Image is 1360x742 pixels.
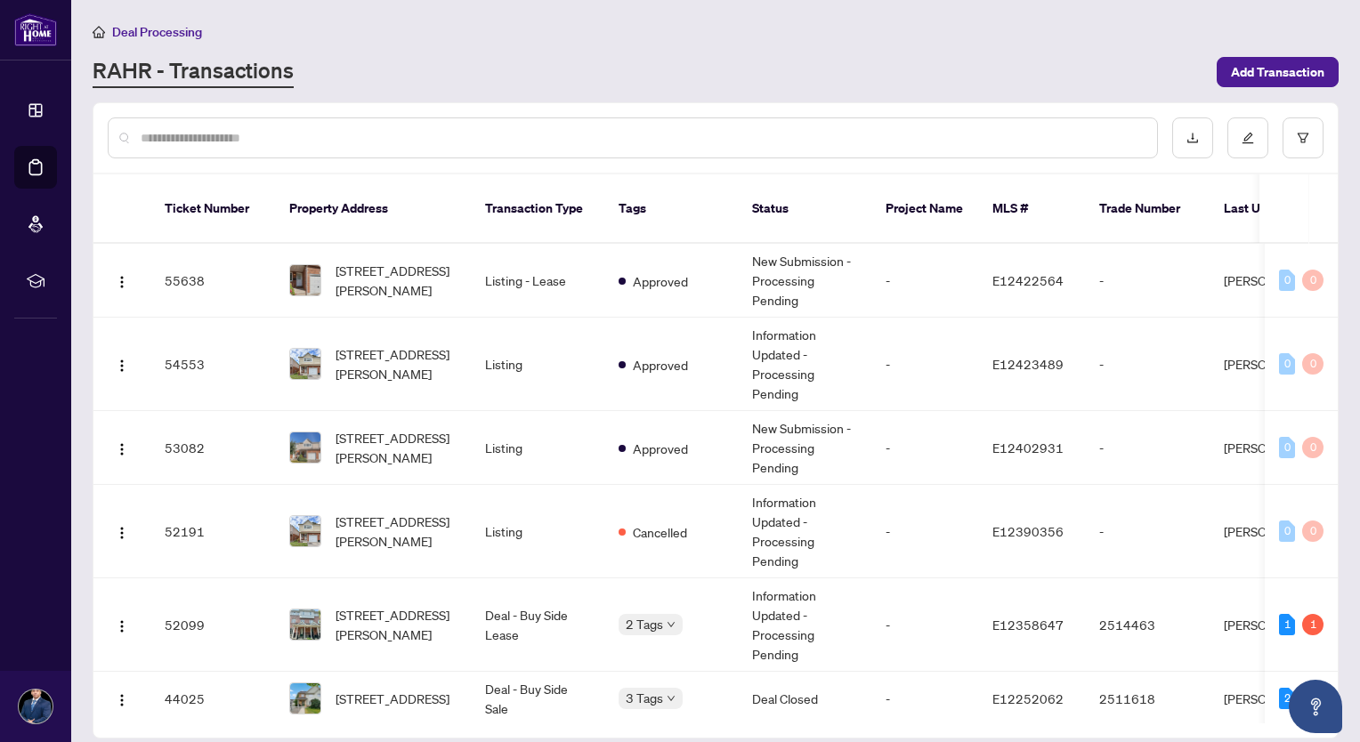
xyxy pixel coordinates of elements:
[738,485,871,578] td: Information Updated - Processing Pending
[1279,520,1295,542] div: 0
[471,672,604,726] td: Deal - Buy Side Sale
[992,690,1064,706] span: E12252062
[336,605,457,644] span: [STREET_ADDRESS][PERSON_NAME]
[150,174,275,244] th: Ticket Number
[1210,244,1343,318] td: [PERSON_NAME]
[738,318,871,411] td: Information Updated - Processing Pending
[336,689,449,708] span: [STREET_ADDRESS]
[150,411,275,485] td: 53082
[738,411,871,485] td: New Submission - Processing Pending
[275,174,471,244] th: Property Address
[108,517,136,545] button: Logo
[633,271,688,291] span: Approved
[1210,578,1343,672] td: [PERSON_NAME]
[1085,318,1210,411] td: -
[1283,117,1324,158] button: filter
[1217,57,1339,87] button: Add Transaction
[604,174,738,244] th: Tags
[992,523,1064,539] span: E12390356
[108,350,136,378] button: Logo
[667,694,676,703] span: down
[992,617,1064,633] span: E12358647
[633,439,688,458] span: Approved
[115,526,129,540] img: Logo
[871,485,978,578] td: -
[336,344,457,383] span: [STREET_ADDRESS][PERSON_NAME]
[1172,117,1213,158] button: download
[150,244,275,318] td: 55638
[471,244,604,318] td: Listing - Lease
[1279,688,1295,709] div: 2
[1279,353,1295,375] div: 0
[871,318,978,411] td: -
[1085,485,1210,578] td: -
[336,428,457,467] span: [STREET_ADDRESS][PERSON_NAME]
[738,578,871,672] td: Information Updated - Processing Pending
[115,359,129,373] img: Logo
[290,516,320,546] img: thumbnail-img
[871,174,978,244] th: Project Name
[1210,174,1343,244] th: Last Updated By
[1210,672,1343,726] td: [PERSON_NAME]
[336,261,457,300] span: [STREET_ADDRESS][PERSON_NAME]
[1231,58,1324,86] span: Add Transaction
[1085,672,1210,726] td: 2511618
[108,266,136,294] button: Logo
[290,683,320,714] img: thumbnail-img
[633,355,688,375] span: Approved
[1302,353,1324,375] div: 0
[871,578,978,672] td: -
[1085,411,1210,485] td: -
[1210,318,1343,411] td: [PERSON_NAME]
[1302,520,1324,542] div: 0
[14,13,57,46] img: logo
[150,578,275,672] td: 52099
[471,318,604,411] td: Listing
[471,174,604,244] th: Transaction Type
[1186,132,1199,144] span: download
[1297,132,1309,144] span: filter
[1279,270,1295,291] div: 0
[150,318,275,411] td: 54553
[115,442,129,456] img: Logo
[108,433,136,462] button: Logo
[978,174,1085,244] th: MLS #
[93,56,294,88] a: RAHR - Transactions
[108,610,136,639] button: Logo
[290,432,320,463] img: thumbnail-img
[112,24,202,40] span: Deal Processing
[1302,614,1324,635] div: 1
[471,578,604,672] td: Deal - Buy Side Lease
[290,609,320,640] img: thumbnail-img
[1085,578,1210,672] td: 2514463
[1227,117,1268,158] button: edit
[1085,244,1210,318] td: -
[150,672,275,726] td: 44025
[115,619,129,633] img: Logo
[738,672,871,726] td: Deal Closed
[1242,132,1254,144] span: edit
[992,272,1064,288] span: E12422564
[93,26,105,38] span: home
[738,174,871,244] th: Status
[871,411,978,485] td: -
[992,440,1064,456] span: E12402931
[1279,437,1295,458] div: 0
[992,356,1064,372] span: E12423489
[1085,174,1210,244] th: Trade Number
[290,265,320,295] img: thumbnail-img
[471,485,604,578] td: Listing
[871,244,978,318] td: -
[19,690,53,723] img: Profile Icon
[626,688,663,708] span: 3 Tags
[150,485,275,578] td: 52191
[115,693,129,707] img: Logo
[1289,680,1342,733] button: Open asap
[471,411,604,485] td: Listing
[1210,485,1343,578] td: [PERSON_NAME]
[1210,411,1343,485] td: [PERSON_NAME]
[1302,437,1324,458] div: 0
[738,244,871,318] td: New Submission - Processing Pending
[871,672,978,726] td: -
[336,512,457,551] span: [STREET_ADDRESS][PERSON_NAME]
